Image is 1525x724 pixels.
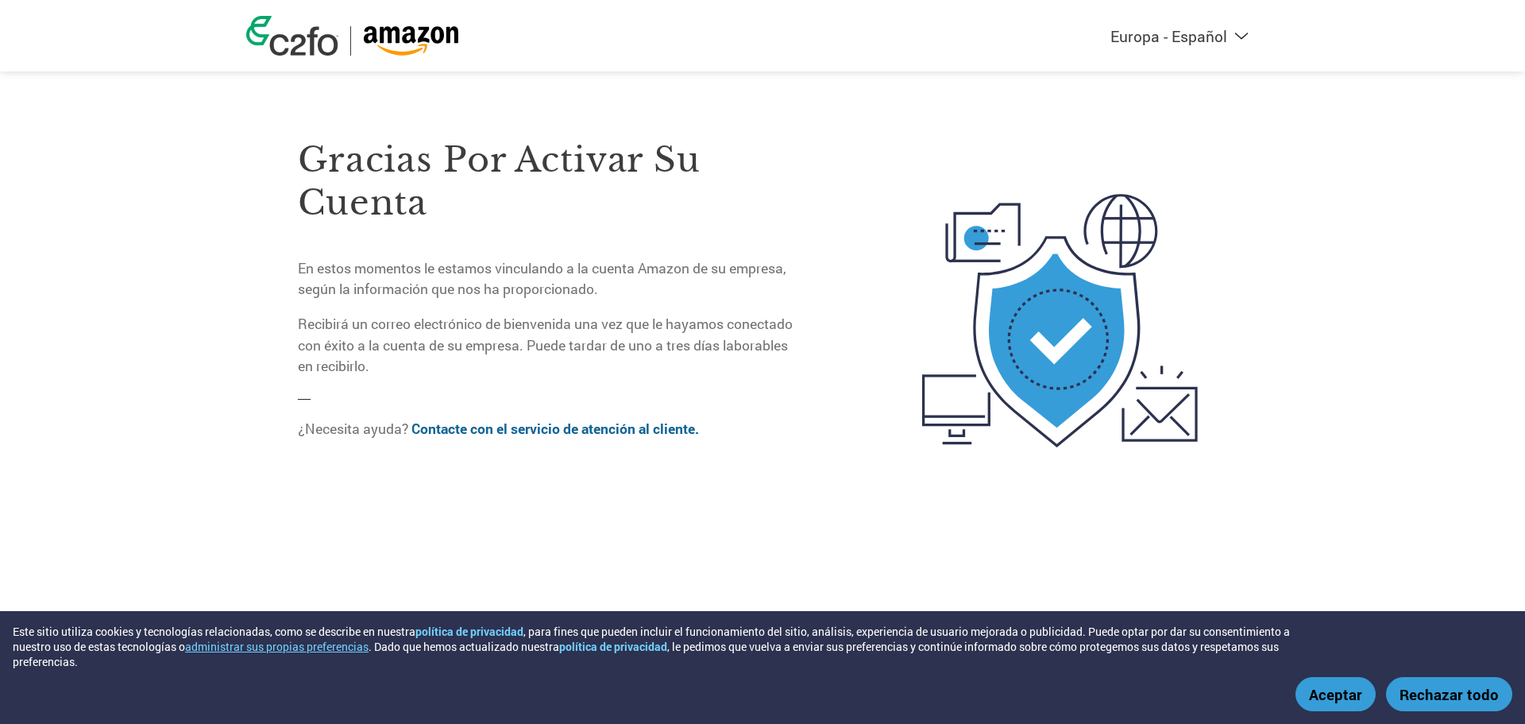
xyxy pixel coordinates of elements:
[298,419,800,439] p: ¿Necesita ayuda?
[298,138,800,224] h3: Gracias por activar su cuenta
[415,624,523,639] a: política de privacidad
[363,26,459,56] img: Amazon
[893,104,1227,537] img: activated
[559,639,667,654] a: política de privacidad
[1295,677,1376,711] button: Aceptar
[298,104,800,455] div: —
[246,16,338,56] img: c2fo logo
[185,639,369,654] button: administrar sus propias preferencias
[411,420,699,438] a: Contacte con el servicio de atención al cliente.
[13,624,1306,669] div: Este sitio utiliza cookies y tecnologías relacionadas, como se describe en nuestra , para fines q...
[298,314,800,377] p: Recibirá un correo electrónico de bienvenida una vez que le hayamos conectado con éxito a la cuen...
[298,258,800,300] p: En estos momentos le estamos vinculando a la cuenta Amazon de su empresa, según la información qu...
[1386,677,1512,711] button: Rechazar todo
